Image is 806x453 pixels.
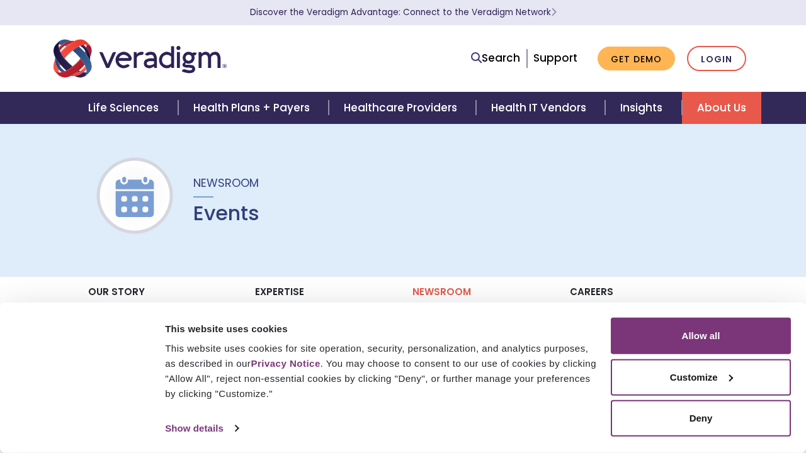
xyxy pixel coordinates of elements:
[165,419,238,438] a: Show details
[193,201,259,225] h1: Events
[533,50,577,65] a: Support
[73,92,178,124] a: Life Sciences
[611,400,791,437] button: Deny
[605,92,681,124] a: Insights
[682,92,761,124] a: About Us
[329,92,476,124] a: Healthcare Providers
[250,6,557,18] a: Discover the Veradigm Advantage: Connect to the Veradigm NetworkLearn More
[178,92,329,124] a: Health Plans + Payers
[687,46,746,72] a: Login
[611,359,791,395] button: Customize
[598,47,675,71] a: Get Demo
[611,318,791,354] button: Allow all
[54,38,227,79] img: Veradigm logo
[165,321,596,336] div: This website uses cookies
[193,175,259,191] span: Newsroom
[476,92,605,124] a: Health IT Vendors
[551,6,557,18] span: Learn More
[471,50,520,67] a: Search
[165,341,596,401] div: This website uses cookies for site operation, security, personalization, and analytics purposes, ...
[251,358,320,369] a: Privacy Notice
